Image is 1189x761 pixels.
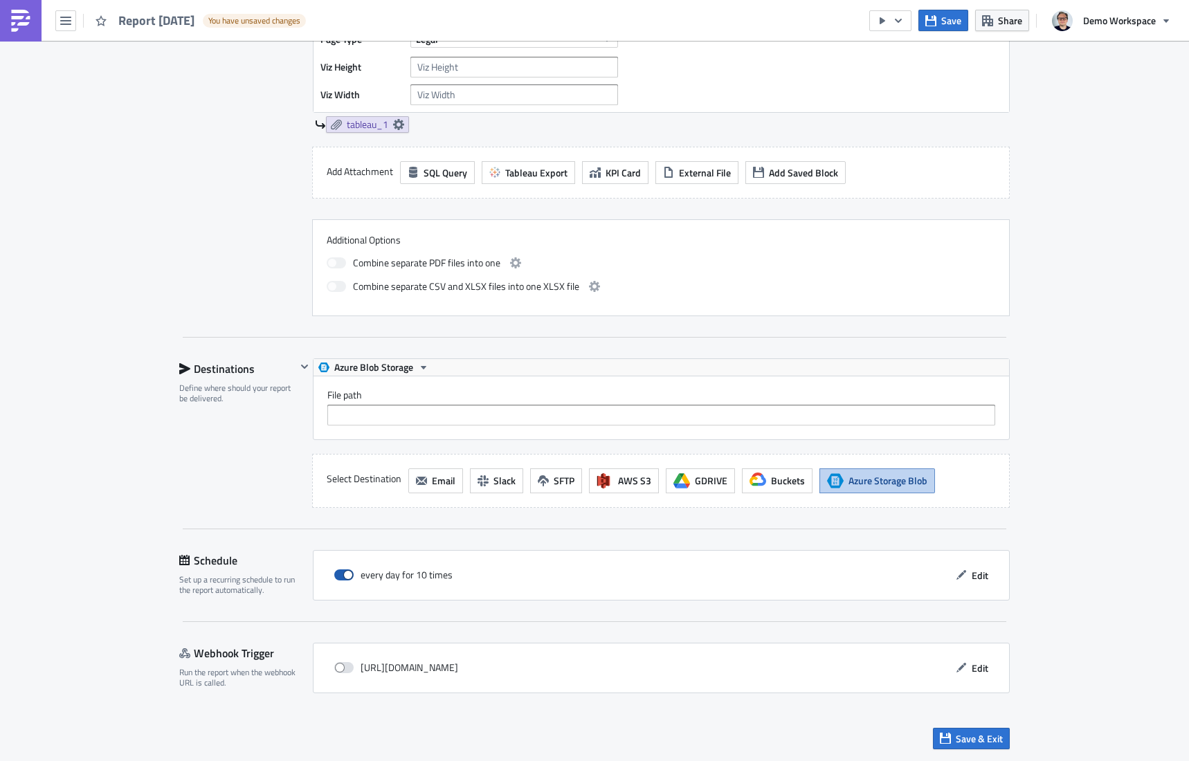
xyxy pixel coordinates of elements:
span: Edit [972,661,988,675]
span: Email [432,473,455,488]
div: [URL][DOMAIN_NAME] [334,657,458,678]
div: Run the report when the webhook URL is called. [179,667,304,688]
span: GDRIVE [695,473,727,488]
span: Edit [972,568,988,583]
div: Destinations [179,358,296,379]
button: Tableau Export [482,161,575,184]
span: Save [941,13,961,28]
span: Tableau Export [505,165,568,180]
button: Share [975,10,1029,31]
span: KPI Card [606,165,641,180]
label: Additional Options [327,234,995,246]
span: Azure Storage Blob [848,473,927,488]
button: KPI Card [582,161,648,184]
span: Azure Storage Blob [827,473,844,489]
img: Avatar [1051,9,1074,33]
img: PushMetrics [10,10,32,32]
button: SQL Query [400,161,475,184]
span: External File [679,165,731,180]
span: Report [DATE] [118,12,196,28]
button: GDRIVE [666,468,735,493]
button: Edit [949,657,995,679]
span: Azure Blob Storage [334,359,413,376]
button: Email [408,468,463,493]
button: Hide content [296,358,313,375]
label: Viz Height [320,57,403,77]
div: Schedule [179,550,313,571]
button: Azure Storage BlobAzure Storage Blob [819,468,935,493]
label: Add Attachment [327,161,393,182]
a: tableau_1 [326,116,409,133]
button: External File [655,161,738,184]
input: Viz Width [410,84,618,105]
div: every day for 10 times [334,565,453,585]
span: Add Saved Block [769,165,838,180]
span: You have unsaved changes [208,15,300,26]
button: Buckets [742,468,813,493]
span: tableau_1 [347,118,388,131]
span: Buckets [771,473,805,488]
span: SQL Query [424,165,467,180]
span: Combine separate CSV and XLSX files into one XLSX file [353,278,579,295]
button: Edit [949,565,995,586]
button: Azure Storage BlobAzure Blob Storage [314,359,434,376]
button: Demo Workspace [1044,6,1179,36]
label: Select Destination [327,468,401,489]
button: Slack [470,468,523,493]
input: Viz Height [410,57,618,77]
span: Demo Workspace [1083,13,1156,28]
label: Viz Width [320,84,403,105]
div: Define where should your report be delivered. [179,383,296,404]
span: AWS S3 [618,473,651,488]
button: Add Saved Block [745,161,846,184]
div: Set up a recurring schedule to run the report automatically. [179,574,304,596]
label: File path [327,389,995,401]
button: SFTP [530,468,582,493]
span: SFTP [554,473,574,488]
span: Save & Exit [956,731,1003,746]
span: Share [998,13,1022,28]
button: AWS S3 [589,468,659,493]
button: Save & Exit [933,728,1010,749]
div: Webhook Trigger [179,643,313,663]
button: Save [918,10,968,31]
span: Combine separate PDF files into one [353,255,500,271]
span: Azure Storage Blob [318,362,329,373]
span: Slack [493,473,516,488]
